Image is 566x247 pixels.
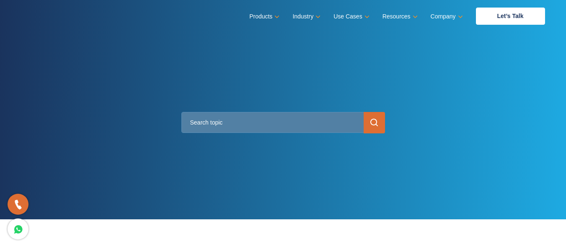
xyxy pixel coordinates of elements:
a: Resources [383,10,416,23]
a: Products [249,10,278,23]
a: Industry [292,10,319,23]
input: Search topic [181,112,385,133]
a: Let’s Talk [476,8,545,25]
a: Company [431,10,461,23]
input: submit [364,112,385,133]
a: Use Cases [333,10,367,23]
